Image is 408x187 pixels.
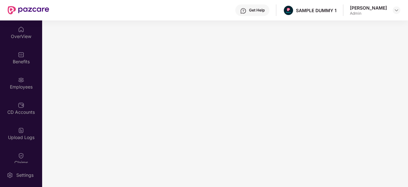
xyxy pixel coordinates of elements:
[240,8,246,14] img: svg+xml;base64,PHN2ZyBpZD0iSGVscC0zMngzMiIgeG1sbnM9Imh0dHA6Ly93d3cudzMub3JnLzIwMDAvc3ZnIiB3aWR0aD...
[18,152,24,159] img: svg+xml;base64,PHN2ZyBpZD0iQ2xhaW0iIHhtbG5zPSJodHRwOi8vd3d3LnczLm9yZy8yMDAwL3N2ZyIgd2lkdGg9IjIwIi...
[18,77,24,83] img: svg+xml;base64,PHN2ZyBpZD0iRW1wbG95ZWVzIiB4bWxucz0iaHR0cDovL3d3dy53My5vcmcvMjAwMC9zdmciIHdpZHRoPS...
[249,8,265,13] div: Get Help
[394,8,399,13] img: svg+xml;base64,PHN2ZyBpZD0iRHJvcGRvd24tMzJ4MzIiIHhtbG5zPSJodHRwOi8vd3d3LnczLm9yZy8yMDAwL3N2ZyIgd2...
[18,26,24,33] img: svg+xml;base64,PHN2ZyBpZD0iSG9tZSIgeG1sbnM9Imh0dHA6Ly93d3cudzMub3JnLzIwMDAvc3ZnIiB3aWR0aD0iMjAiIG...
[18,51,24,58] img: svg+xml;base64,PHN2ZyBpZD0iQmVuZWZpdHMiIHhtbG5zPSJodHRwOi8vd3d3LnczLm9yZy8yMDAwL3N2ZyIgd2lkdGg9Ij...
[7,172,13,178] img: svg+xml;base64,PHN2ZyBpZD0iU2V0dGluZy0yMHgyMCIgeG1sbnM9Imh0dHA6Ly93d3cudzMub3JnLzIwMDAvc3ZnIiB3aW...
[350,11,387,16] div: Admin
[284,6,293,15] img: Pazcare_Alternative_logo-01-01.png
[350,5,387,11] div: [PERSON_NAME]
[296,7,336,13] div: SAMPLE DUMMY 1
[14,172,35,178] div: Settings
[18,102,24,108] img: svg+xml;base64,PHN2ZyBpZD0iQ0RfQWNjb3VudHMiIGRhdGEtbmFtZT0iQ0QgQWNjb3VudHMiIHhtbG5zPSJodHRwOi8vd3...
[8,6,49,14] img: New Pazcare Logo
[18,127,24,134] img: svg+xml;base64,PHN2ZyBpZD0iVXBsb2FkX0xvZ3MiIGRhdGEtbmFtZT0iVXBsb2FkIExvZ3MiIHhtbG5zPSJodHRwOi8vd3...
